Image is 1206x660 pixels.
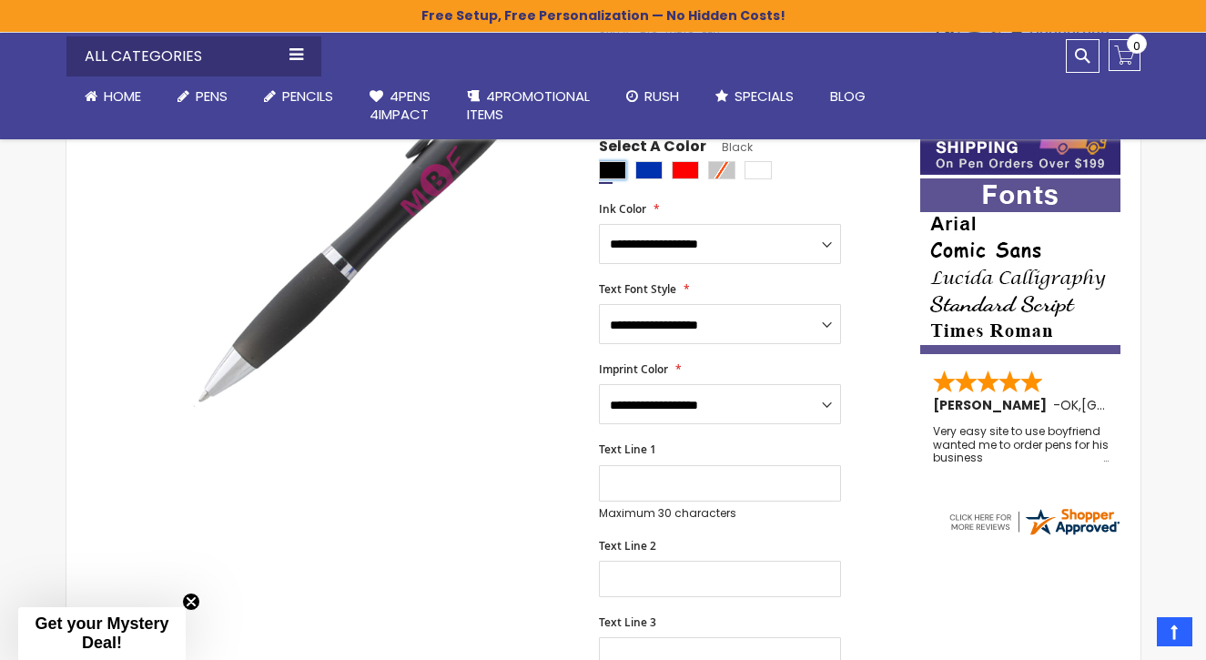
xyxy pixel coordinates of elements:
img: black-souvenir-lyric-pen-2024_1.jpg [158,25,574,442]
span: Text Line 2 [599,538,656,553]
span: Black [706,139,753,155]
a: 4Pens4impact [351,76,449,136]
button: Close teaser [182,593,200,611]
div: Very easy site to use boyfriend wanted me to order pens for his business [933,425,1110,464]
span: Text Line 3 [599,614,656,630]
a: 0 [1109,39,1140,71]
span: Select A Color [599,137,706,161]
img: 4pens.com widget logo [947,505,1121,538]
span: Ink Color [599,201,646,217]
span: Rush [644,86,679,106]
span: Pencils [282,86,333,106]
img: Free shipping on orders over $199 [920,109,1120,175]
a: Rush [608,76,697,117]
span: Pens [196,86,228,106]
span: Text Font Style [599,281,676,297]
a: 4pens.com certificate URL [947,526,1121,542]
span: Get your Mystery Deal! [35,614,168,652]
div: White [745,161,772,179]
span: Text Line 1 [599,442,656,457]
img: font-personalization-examples [920,178,1120,354]
p: Maximum 30 characters [599,506,841,521]
span: Imprint Color [599,361,668,377]
span: [PERSON_NAME] [933,396,1053,414]
a: Blog [812,76,884,117]
a: Specials [697,76,812,117]
span: 4Pens 4impact [370,86,431,124]
div: Black [599,161,626,179]
a: 4PROMOTIONALITEMS [449,76,608,136]
span: Home [104,86,141,106]
a: Top [1157,617,1192,646]
span: 4PROMOTIONAL ITEMS [467,86,590,124]
a: Home [66,76,159,117]
span: Specials [735,86,794,106]
a: Pencils [246,76,351,117]
div: Red [672,161,699,179]
span: Blog [830,86,866,106]
span: 0 [1133,37,1140,55]
span: OK [1060,396,1079,414]
a: Pens [159,76,246,117]
div: Get your Mystery Deal!Close teaser [18,607,186,660]
div: Blue [635,161,663,179]
div: All Categories [66,36,321,76]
